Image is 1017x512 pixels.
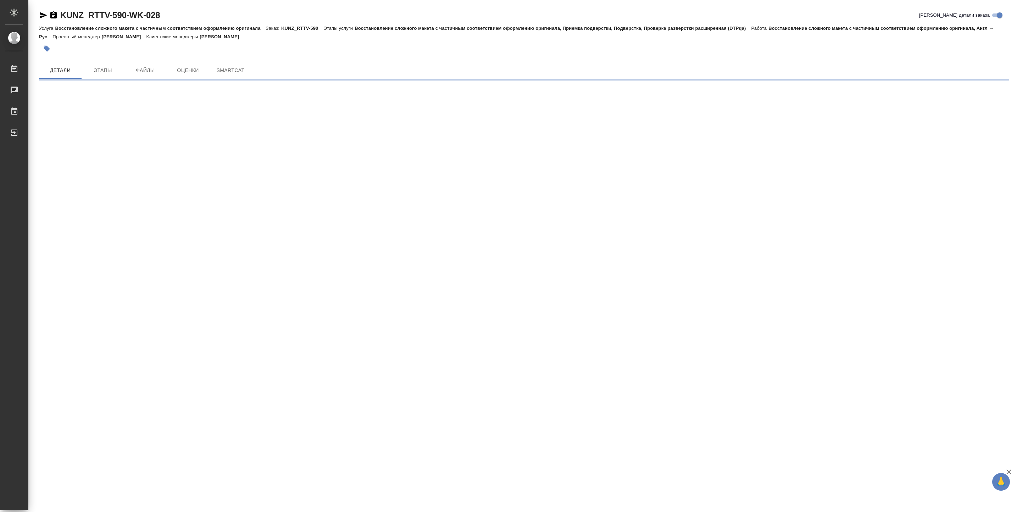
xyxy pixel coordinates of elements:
[43,66,77,75] span: Детали
[39,41,55,56] button: Добавить тэг
[992,473,1010,491] button: 🙏
[266,26,281,31] p: Заказ:
[86,66,120,75] span: Этапы
[751,26,769,31] p: Работа
[52,34,101,39] p: Проектный менеджер
[39,26,55,31] p: Услуга
[60,10,160,20] a: KUNZ_RTTV-590-WK-028
[200,34,244,39] p: [PERSON_NAME]
[49,11,58,20] button: Скопировать ссылку
[213,66,248,75] span: SmartCat
[355,26,751,31] p: Восстановление сложного макета с частичным соответствием оформлению оригинала, Приемка подверстки...
[146,34,200,39] p: Клиентские менеджеры
[323,26,355,31] p: Этапы услуги
[102,34,146,39] p: [PERSON_NAME]
[995,474,1007,489] span: 🙏
[281,26,323,31] p: KUNZ_RTTV-590
[171,66,205,75] span: Оценки
[39,11,48,20] button: Скопировать ссылку для ЯМессенджера
[919,12,990,19] span: [PERSON_NAME] детали заказа
[55,26,266,31] p: Восстановление сложного макета с частичным соответствием оформлению оригинала
[128,66,162,75] span: Файлы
